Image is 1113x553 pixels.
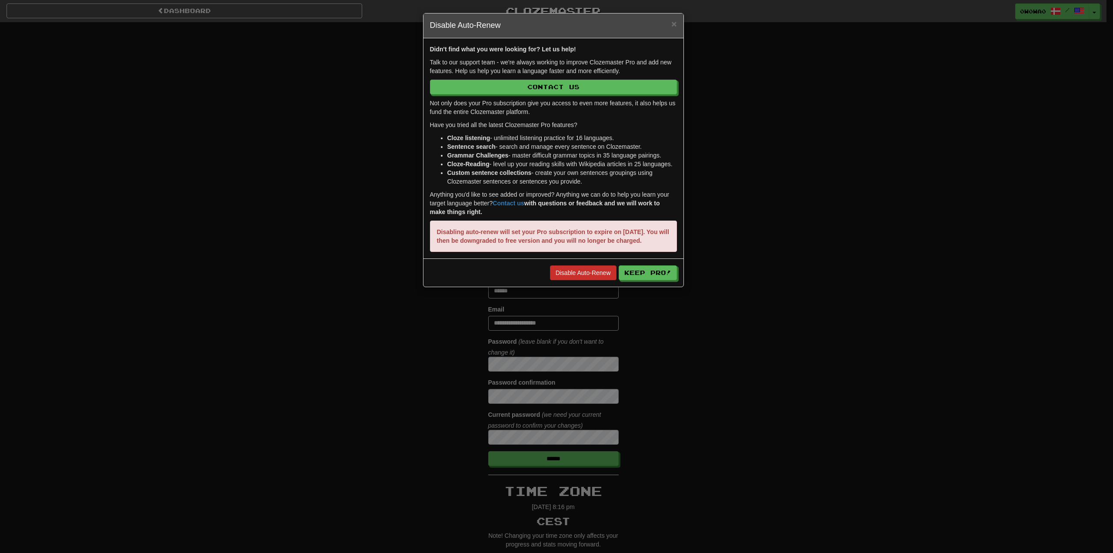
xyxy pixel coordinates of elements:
[447,134,490,141] strong: Cloze listening
[430,200,660,215] strong: with questions or feedback and we will work to make things right.
[671,19,676,28] button: Close
[447,143,496,150] strong: Sentence search
[430,46,576,53] strong: Didn't find what you were looking for? Let us help!
[447,152,509,159] strong: Grammar Challenges
[447,161,490,168] strong: Cloze-Reading
[447,151,677,160] li: - master difficult grammar topics in 35 language pairings.
[619,265,677,280] button: Keep Pro!
[671,19,676,29] span: ×
[430,190,677,216] p: Anything you'd like to see added or improved? Anything we can do to help you learn your target la...
[447,168,677,186] li: - create your own sentences groupings using Clozemaster sentences or sentences you provide.
[430,58,677,75] p: Talk to our support team - we're always working to improve Clozemaster Pro and add new features. ...
[447,160,677,168] li: - level up your reading skills with Wikipedia articles in 25 languages.
[447,169,532,176] strong: Custom sentence collections
[430,20,677,31] h4: Disable Auto-Renew
[550,265,616,280] a: Disable Auto-Renew
[430,80,677,94] a: Contact Us
[493,200,524,207] a: Contact us
[437,228,669,244] strong: Disabling auto-renew will set your Pro subscription to expire on [DATE]. You will then be downgra...
[447,142,677,151] li: - search and manage every sentence on Clozemaster.
[430,121,677,129] p: Have you tried all the latest Clozemaster Pro features?
[447,134,677,142] li: - unlimited listening practice for 16 languages.
[430,99,677,116] p: Not only does your Pro subscription give you access to even more features, it also helps us fund ...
